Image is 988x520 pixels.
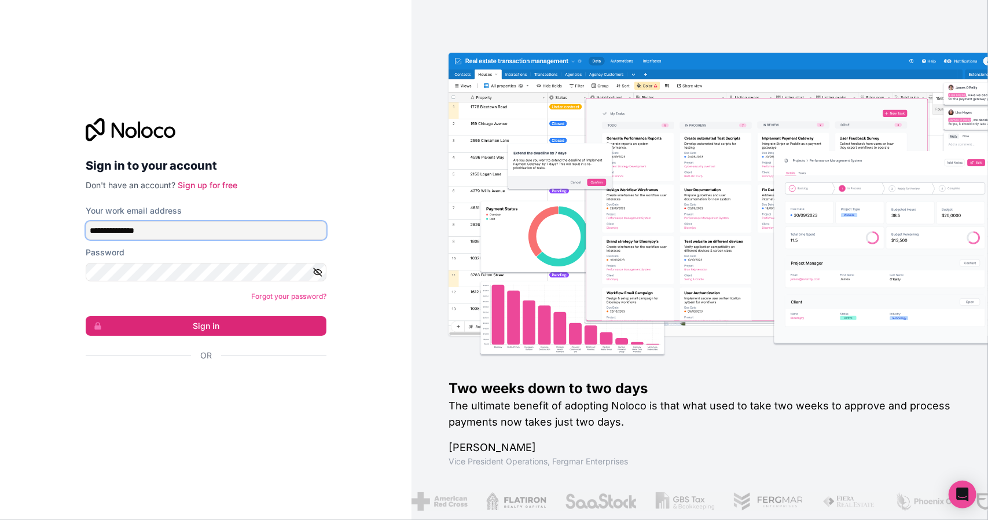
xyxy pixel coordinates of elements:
[251,292,326,301] a: Forgot your password?
[86,205,182,217] label: Your work email address
[483,492,543,511] img: /assets/flatiron-C8eUkumj.png
[86,263,326,281] input: Password
[653,492,712,511] img: /assets/gbstax-C-GtDUiK.png
[178,180,237,190] a: Sign up for free
[819,492,873,511] img: /assets/fiera-fwj2N5v4.png
[200,350,212,361] span: Or
[449,379,951,398] h1: Two weeks down to two days
[409,492,465,511] img: /assets/american-red-cross-BAupjrZR.png
[86,247,124,258] label: Password
[449,440,951,456] h1: [PERSON_NAME]
[80,374,323,400] iframe: Sign in with Google Button
[449,398,951,430] h2: The ultimate benefit of adopting Noloco is that what used to take two weeks to approve and proces...
[949,481,976,508] div: Open Intercom Messenger
[561,492,634,511] img: /assets/saastock-C6Zbiodz.png
[449,456,951,467] h1: Vice President Operations , Fergmar Enterprises
[86,316,326,336] button: Sign in
[730,492,800,511] img: /assets/fergmar-CudnrXN5.png
[86,180,175,190] span: Don't have an account?
[86,155,326,176] h2: Sign in to your account
[86,221,326,240] input: Email address
[892,492,954,511] img: /assets/phoenix-BREaitsQ.png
